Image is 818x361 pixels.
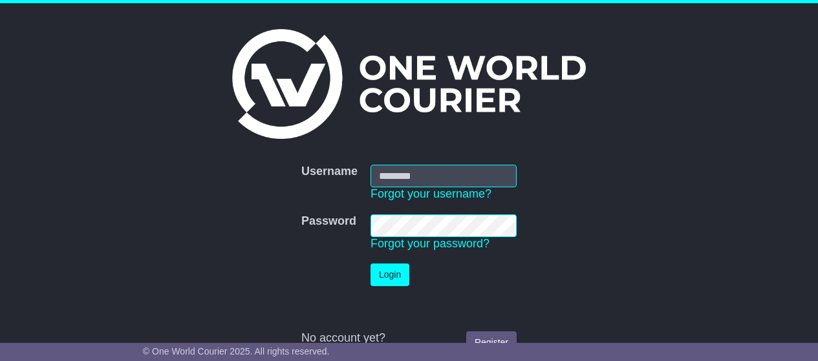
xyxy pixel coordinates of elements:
a: Forgot your username? [371,187,491,200]
label: Username [301,165,358,179]
a: Register [466,331,517,354]
img: One World [232,29,585,139]
a: Forgot your password? [371,237,490,250]
div: No account yet? [301,331,517,346]
label: Password [301,214,356,229]
button: Login [371,263,409,286]
span: © One World Courier 2025. All rights reserved. [143,346,330,356]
